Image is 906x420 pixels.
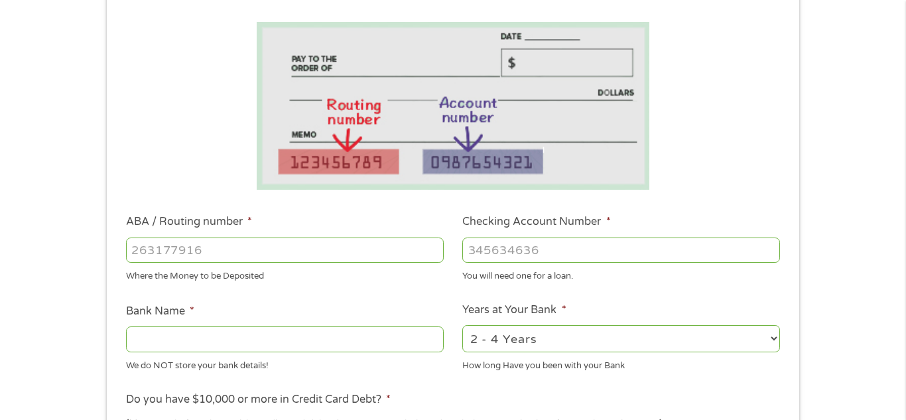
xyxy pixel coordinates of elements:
[126,215,252,229] label: ABA / Routing number
[257,22,649,190] img: Routing number location
[462,238,780,263] input: 345634636
[126,305,194,318] label: Bank Name
[126,393,391,407] label: Do you have $10,000 or more in Credit Card Debt?
[126,238,444,263] input: 263177916
[126,265,444,283] div: Where the Money to be Deposited
[462,354,780,372] div: How long Have you been with your Bank
[462,215,610,229] label: Checking Account Number
[126,354,444,372] div: We do NOT store your bank details!
[462,303,566,317] label: Years at Your Bank
[462,265,780,283] div: You will need one for a loan.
